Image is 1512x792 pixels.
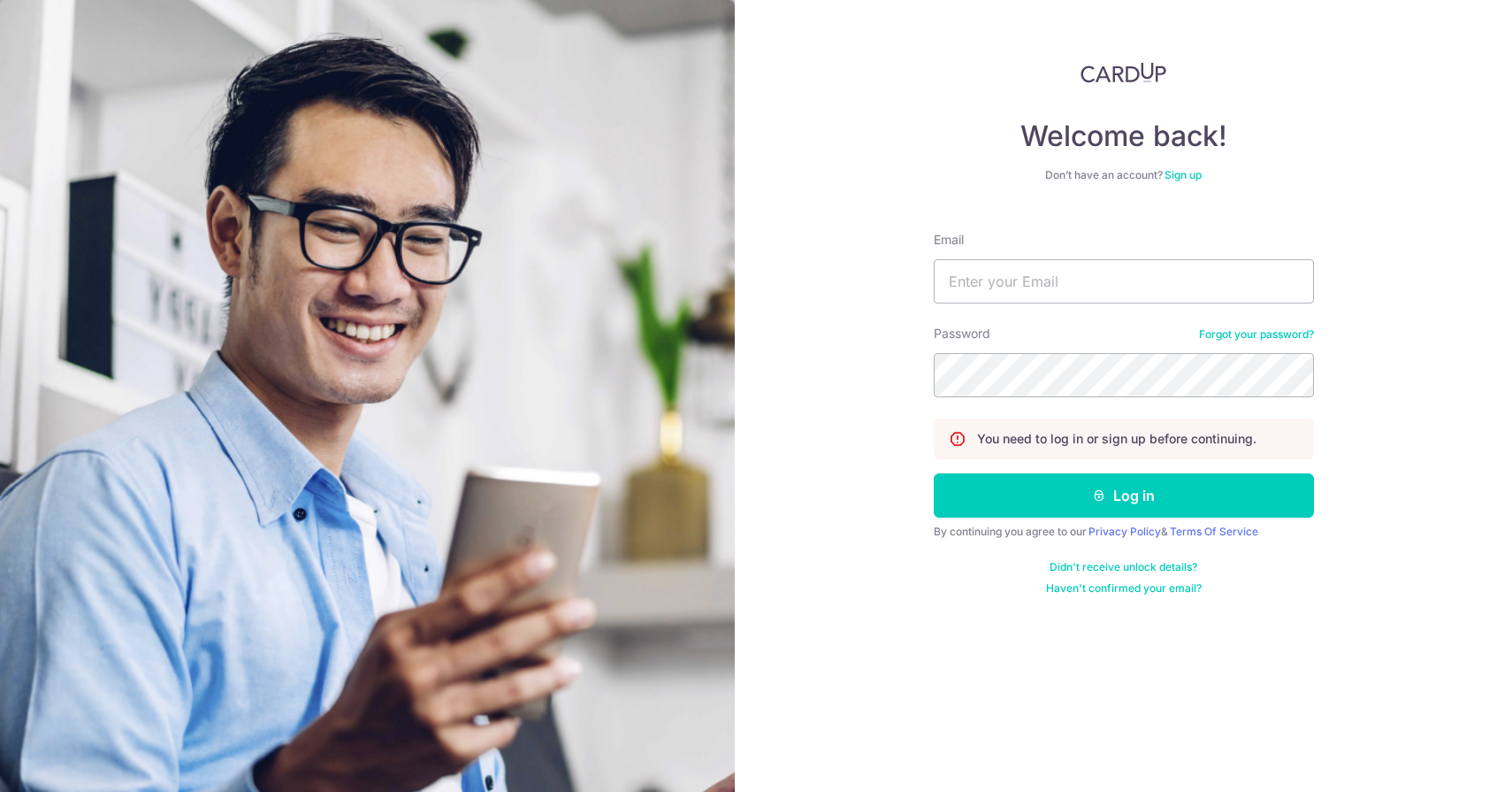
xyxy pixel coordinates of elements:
[934,231,964,249] label: Email
[1170,525,1258,538] a: Terms Of Service
[934,473,1314,518] button: Log in
[1165,168,1202,181] a: Sign up
[977,430,1256,448] p: You need to log in or sign up before continuing.
[1081,62,1167,83] img: CardUp Logo
[934,168,1314,182] div: Don’t have an account?
[1050,560,1197,574] a: Didn't receive unlock details?
[934,119,1314,154] h4: Welcome back!
[934,259,1314,304] input: Enter your Email
[934,325,990,342] label: Password
[934,525,1314,539] div: By continuing you agree to our &
[1088,525,1161,538] a: Privacy Policy
[1046,581,1202,596] a: Haven't confirmed your email?
[1199,327,1314,342] a: Forgot your password?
